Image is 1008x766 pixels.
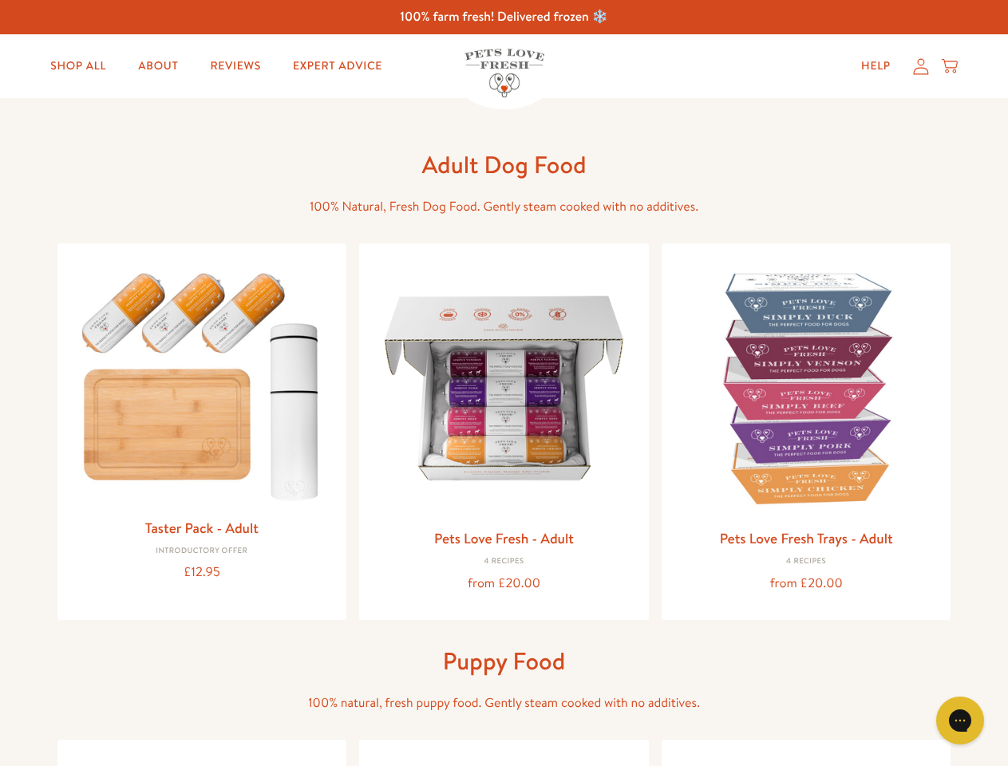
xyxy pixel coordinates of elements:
[674,573,939,594] div: from £20.00
[70,562,334,583] div: £12.95
[38,50,119,82] a: Shop All
[280,50,395,82] a: Expert Advice
[125,50,191,82] a: About
[308,694,700,712] span: 100% natural, fresh puppy food. Gently steam cooked with no additives.
[674,557,939,567] div: 4 Recipes
[70,547,334,556] div: Introductory Offer
[372,256,636,520] img: Pets Love Fresh - Adult
[372,573,636,594] div: from £20.00
[197,50,273,82] a: Reviews
[720,528,893,548] a: Pets Love Fresh Trays - Adult
[674,256,939,520] img: Pets Love Fresh Trays - Adult
[928,691,992,750] iframe: Gorgias live chat messenger
[249,646,760,677] h1: Puppy Food
[848,50,903,82] a: Help
[310,198,698,215] span: 100% Natural, Fresh Dog Food. Gently steam cooked with no additives.
[372,557,636,567] div: 4 Recipes
[434,528,574,548] a: Pets Love Fresh - Adult
[249,149,760,180] h1: Adult Dog Food
[145,518,259,538] a: Taster Pack - Adult
[70,256,334,509] img: Taster Pack - Adult
[464,49,544,97] img: Pets Love Fresh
